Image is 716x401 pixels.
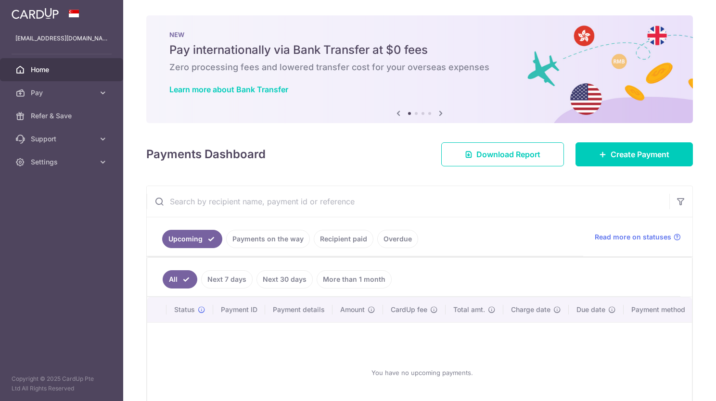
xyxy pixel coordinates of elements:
[162,230,222,248] a: Upcoming
[317,270,392,288] a: More than 1 month
[31,111,94,121] span: Refer & Save
[169,62,670,73] h6: Zero processing fees and lowered transfer cost for your overseas expenses
[169,85,288,94] a: Learn more about Bank Transfer
[340,305,365,314] span: Amount
[147,186,669,217] input: Search by recipient name, payment id or reference
[169,42,670,58] h5: Pay internationally via Bank Transfer at $0 fees
[314,230,373,248] a: Recipient paid
[31,65,94,75] span: Home
[22,7,41,15] span: Help
[595,232,671,242] span: Read more on statuses
[213,297,265,322] th: Payment ID
[12,8,59,19] img: CardUp
[31,134,94,144] span: Support
[146,15,693,123] img: Bank transfer banner
[391,305,427,314] span: CardUp fee
[595,232,681,242] a: Read more on statuses
[441,142,564,166] a: Download Report
[15,34,108,43] p: [EMAIL_ADDRESS][DOMAIN_NAME]
[611,149,669,160] span: Create Payment
[146,146,266,163] h4: Payments Dashboard
[453,305,485,314] span: Total amt.
[256,270,313,288] a: Next 30 days
[265,297,332,322] th: Payment details
[169,31,670,38] p: NEW
[31,157,94,167] span: Settings
[511,305,550,314] span: Charge date
[226,230,310,248] a: Payments on the way
[174,305,195,314] span: Status
[576,305,605,314] span: Due date
[163,270,197,288] a: All
[377,230,418,248] a: Overdue
[624,297,697,322] th: Payment method
[31,88,94,98] span: Pay
[575,142,693,166] a: Create Payment
[476,149,540,160] span: Download Report
[201,270,253,288] a: Next 7 days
